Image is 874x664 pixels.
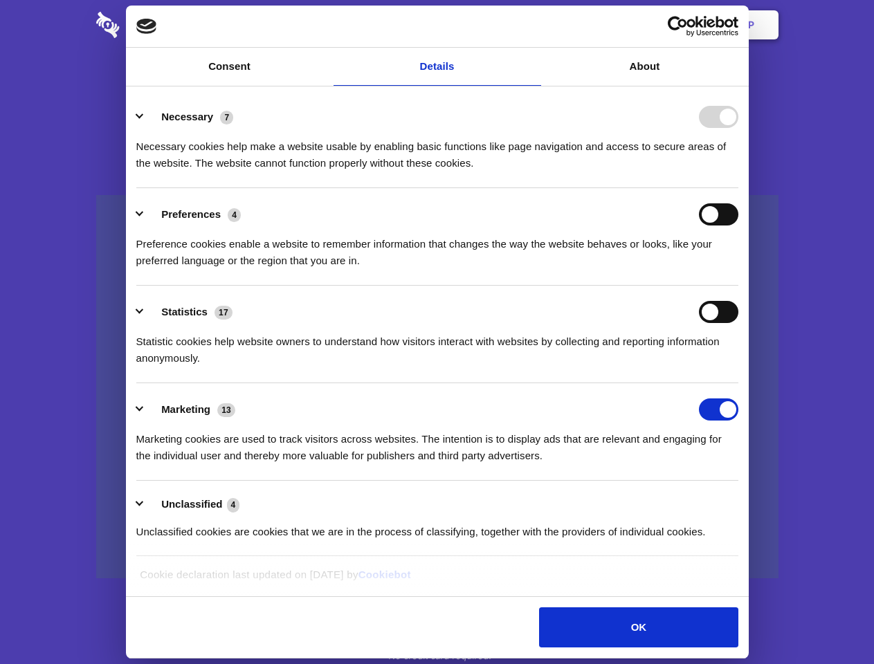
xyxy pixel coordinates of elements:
a: Consent [126,48,334,86]
img: logo-wordmark-white-trans-d4663122ce5f474addd5e946df7df03e33cb6a1c49d2221995e7729f52c070b2.svg [96,12,215,38]
h4: Auto-redaction of sensitive data, encrypted data sharing and self-destructing private chats. Shar... [96,126,779,172]
button: Necessary (7) [136,106,242,128]
a: Usercentrics Cookiebot - opens in a new window [617,16,738,37]
div: Necessary cookies help make a website usable by enabling basic functions like page navigation and... [136,128,738,172]
div: Cookie declaration last updated on [DATE] by [129,566,745,593]
a: About [541,48,749,86]
button: Preferences (4) [136,203,250,225]
a: Pricing [406,3,466,46]
a: Login [628,3,688,46]
div: Statistic cookies help website owners to understand how visitors interact with websites by collec... [136,323,738,367]
button: OK [539,607,738,647]
a: Details [334,48,541,86]
label: Marketing [161,403,210,415]
label: Preferences [161,208,221,220]
span: 17 [215,306,233,320]
img: logo [136,19,157,34]
span: 13 [217,403,235,417]
div: Marketing cookies are used to track visitors across websites. The intention is to display ads tha... [136,421,738,464]
span: 4 [228,208,241,222]
a: Cookiebot [358,569,411,580]
span: 7 [220,111,233,124]
button: Statistics (17) [136,301,242,323]
label: Statistics [161,306,208,317]
button: Unclassified (4) [136,496,248,513]
h1: Eliminate Slack Data Loss. [96,62,779,112]
a: Wistia video thumbnail [96,195,779,579]
a: Contact [561,3,625,46]
label: Necessary [161,111,213,122]
span: 4 [227,498,240,512]
div: Preference cookies enable a website to remember information that changes the way the website beha... [136,225,738,269]
div: Unclassified cookies are cookies that we are in the process of classifying, together with the pro... [136,513,738,540]
button: Marketing (13) [136,398,244,421]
